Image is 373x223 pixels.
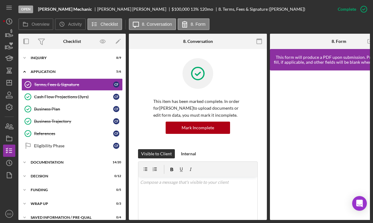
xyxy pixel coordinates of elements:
div: 8. Terms, Fees & Signature ([PERSON_NAME]) [218,7,305,12]
div: Saved Information / Pre-Qual [31,216,106,219]
label: 8. Form [191,22,206,27]
button: 8. Form [178,18,210,30]
a: Terms, Fees & SignatureCF [21,78,123,91]
div: Funding [31,188,106,192]
div: 13 % [190,7,199,12]
div: Inquiry [31,56,106,60]
button: 8. Conversation [129,18,176,30]
div: Decision [31,174,106,178]
div: 5 / 6 [110,70,121,74]
div: Open Intercom Messenger [352,196,367,211]
div: 8. Conversation [183,39,213,44]
div: Visible to Client [141,149,172,158]
div: Documentation [31,161,106,164]
div: [PERSON_NAME] [PERSON_NAME] [97,7,171,12]
button: Mark Incomplete [166,122,230,134]
div: 120 mo [200,7,213,12]
div: Mark Incomplete [182,122,214,134]
button: Overview [18,18,53,30]
div: Terms, Fees & Signature [34,82,113,87]
div: Business Plan [34,107,113,112]
div: 8. Form [332,39,346,44]
button: Activity [55,18,86,30]
div: 14 / 20 [110,161,121,164]
label: 8. Conversation [142,22,172,27]
div: 0 / 5 [110,188,121,192]
div: Wrap up [31,202,106,206]
span: $100,000 [171,6,190,12]
div: C F [113,106,119,112]
div: 0 / 3 [110,202,121,206]
div: C F [113,130,119,137]
a: Business PlanCF [21,103,123,115]
div: 0 / 12 [110,174,121,178]
div: Application [31,70,106,74]
div: Checklist [63,39,81,44]
div: Internal [181,149,196,158]
p: This item has been marked complete. In order for [PERSON_NAME] to upload documents or edit form d... [153,98,242,119]
div: C F [113,94,119,100]
div: C F [113,118,119,124]
label: Checklist [101,22,118,27]
a: Business TrajectoryCF [21,115,123,127]
button: Complete [332,3,370,15]
div: 0 / 4 [110,216,121,219]
text: DO [7,212,11,216]
button: Checklist [87,18,122,30]
a: Cash Flow Projections (3yrs)CF [21,91,123,103]
div: Business Trajectory [34,119,113,124]
div: Open [18,6,33,13]
label: Activity [68,22,82,27]
label: Overview [32,22,49,27]
a: Eligibility PhaseCF [21,140,123,152]
div: 8 / 9 [110,56,121,60]
button: DO [3,208,15,220]
div: C F [113,143,119,149]
div: Cash Flow Projections (3yrs) [34,94,113,99]
div: Eligibility Phase [34,143,113,148]
a: ReferencesCF [21,127,123,140]
div: References [34,131,113,136]
div: C F [113,81,119,88]
b: [PERSON_NAME] Mechanic [38,7,92,12]
div: Complete [338,3,356,15]
button: Visible to Client [138,149,175,158]
button: Internal [178,149,199,158]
